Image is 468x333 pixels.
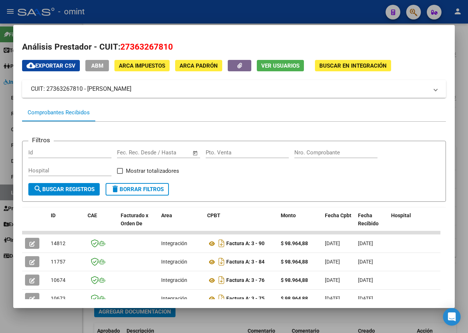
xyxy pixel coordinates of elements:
[226,296,265,302] strong: Factura A: 3 - 75
[261,62,299,69] span: Ver Usuarios
[325,240,340,246] span: [DATE]
[119,62,165,69] span: ARCA Impuestos
[217,237,226,249] i: Descargar documento
[281,212,296,218] span: Monto
[22,60,80,71] button: Exportar CSV
[226,241,265,247] strong: Factura A: 3 - 90
[281,240,308,246] strong: $ 98.964,88
[51,296,65,301] span: 10673
[111,185,120,193] mat-icon: delete
[51,212,56,218] span: ID
[257,60,304,71] button: Ver Usuarios
[161,259,187,265] span: Integración
[358,259,373,265] span: [DATE]
[26,62,75,69] span: Exportar CSV
[106,183,169,196] button: Borrar Filtros
[191,149,200,157] button: Open calendar
[114,60,170,71] button: ARCA Impuestos
[161,240,187,246] span: Integración
[358,212,379,227] span: Fecha Recibido
[281,259,308,265] strong: $ 98.964,88
[358,277,373,283] span: [DATE]
[443,308,461,326] div: Open Intercom Messenger
[126,166,179,175] span: Mostrar totalizadores
[226,277,265,283] strong: Factura A: 3 - 76
[118,208,158,240] datatable-header-cell: Facturado x Orden De
[26,61,35,70] mat-icon: cloud_download
[358,240,373,246] span: [DATE]
[85,208,118,240] datatable-header-cell: CAE
[31,85,428,93] mat-panel-title: CUIT: 27363267810 - [PERSON_NAME]
[315,60,391,71] button: Buscar en Integración
[278,208,322,240] datatable-header-cell: Monto
[28,183,100,196] button: Buscar Registros
[204,208,278,240] datatable-header-cell: CPBT
[91,62,103,69] span: ABM
[281,296,308,301] strong: $ 98.964,88
[51,277,65,283] span: 10674
[325,296,340,301] span: [DATE]
[217,293,226,304] i: Descargar documento
[22,80,446,98] mat-expansion-panel-header: CUIT: 27363267810 - [PERSON_NAME]
[111,186,164,193] span: Borrar Filtros
[207,212,220,218] span: CPBT
[355,208,388,240] datatable-header-cell: Fecha Recibido
[85,60,109,71] button: ABM
[88,212,97,218] span: CAE
[33,186,95,193] span: Buscar Registros
[325,259,340,265] span: [DATE]
[217,274,226,286] i: Descargar documento
[161,212,172,218] span: Area
[28,108,90,117] div: Comprobantes Recibidos
[22,41,446,53] h2: Análisis Prestador - CUIT:
[161,277,187,283] span: Integración
[121,212,148,227] span: Facturado x Orden De
[388,208,443,240] datatable-header-cell: Hospital
[180,62,218,69] span: ARCA Padrón
[51,240,65,246] span: 14812
[33,185,42,193] mat-icon: search
[325,212,351,218] span: Fecha Cpbt
[319,62,387,69] span: Buscar en Integración
[325,277,340,283] span: [DATE]
[48,208,85,240] datatable-header-cell: ID
[117,149,141,156] input: Start date
[322,208,355,240] datatable-header-cell: Fecha Cpbt
[120,42,173,51] span: 27363267810
[358,296,373,301] span: [DATE]
[161,296,187,301] span: Integración
[28,135,54,145] h3: Filtros
[51,259,65,265] span: 11757
[217,256,226,268] i: Descargar documento
[226,259,265,265] strong: Factura A: 3 - 84
[158,208,204,240] datatable-header-cell: Area
[175,60,222,71] button: ARCA Padrón
[148,149,183,156] input: End date
[391,212,411,218] span: Hospital
[281,277,308,283] strong: $ 98.964,88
